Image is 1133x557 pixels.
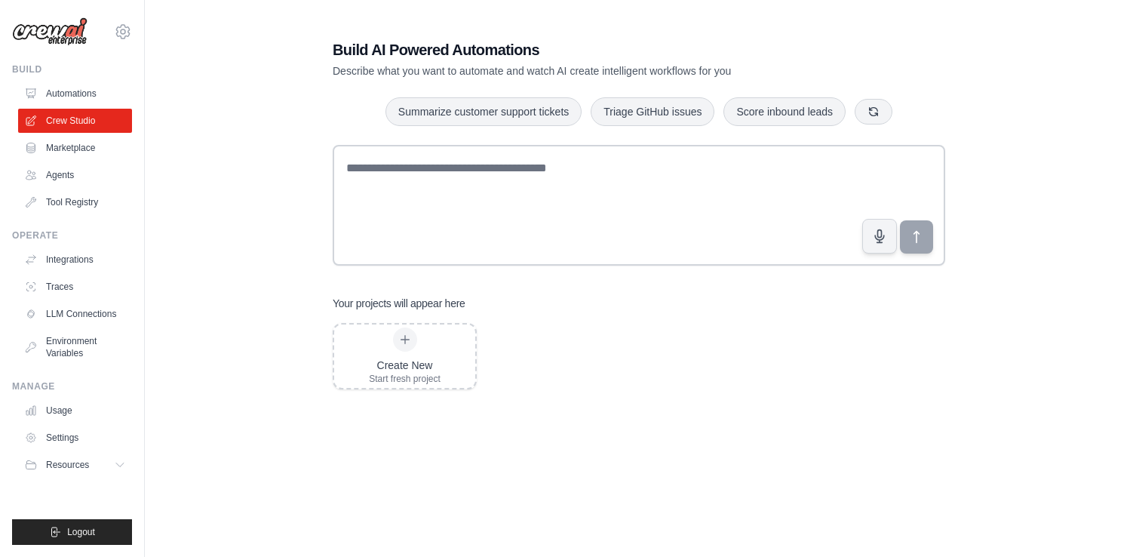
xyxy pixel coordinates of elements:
[723,97,846,126] button: Score inbound leads
[855,99,892,125] button: Get new suggestions
[18,163,132,187] a: Agents
[333,63,840,78] p: Describe what you want to automate and watch AI create intelligent workflows for you
[385,97,582,126] button: Summarize customer support tickets
[18,82,132,106] a: Automations
[12,519,132,545] button: Logout
[18,302,132,326] a: LLM Connections
[333,296,465,311] h3: Your projects will appear here
[18,426,132,450] a: Settings
[18,248,132,272] a: Integrations
[18,275,132,299] a: Traces
[12,380,132,392] div: Manage
[18,136,132,160] a: Marketplace
[12,63,132,75] div: Build
[333,39,840,60] h1: Build AI Powered Automations
[18,453,132,477] button: Resources
[18,329,132,365] a: Environment Variables
[862,219,897,254] button: Click to speak your automation idea
[12,229,132,242] div: Operate
[67,526,95,538] span: Logout
[46,459,89,471] span: Resources
[369,373,441,385] div: Start fresh project
[18,109,132,133] a: Crew Studio
[18,190,132,214] a: Tool Registry
[369,358,441,373] div: Create New
[12,17,88,46] img: Logo
[18,399,132,423] a: Usage
[591,97,714,126] button: Triage GitHub issues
